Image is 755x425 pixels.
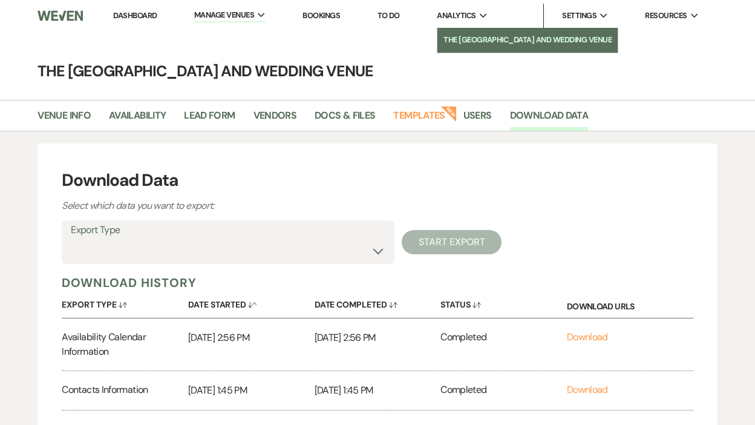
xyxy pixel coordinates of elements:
[567,383,608,396] a: Download
[315,383,441,398] p: [DATE] 1:45 PM
[437,28,618,52] a: The [GEOGRAPHIC_DATA] and Wedding Venue
[188,291,315,314] button: Date Started
[393,108,445,131] a: Templates
[402,230,502,254] button: Start Export
[440,318,567,371] div: Completed
[302,10,340,21] a: Bookings
[184,108,235,131] a: Lead Form
[188,330,315,346] p: [DATE] 2:56 PM
[645,10,687,22] span: Resources
[440,291,567,314] button: Status
[315,291,441,314] button: Date Completed
[109,108,166,131] a: Availability
[315,330,441,346] p: [DATE] 2:56 PM
[463,108,492,131] a: Users
[38,108,91,131] a: Venue Info
[437,10,476,22] span: Analytics
[62,275,693,291] h5: Download History
[62,168,693,193] h3: Download Data
[562,10,596,22] span: Settings
[315,108,375,131] a: Docs & Files
[62,371,188,410] div: Contacts Information
[188,383,315,398] p: [DATE] 1:45 PM
[253,108,297,131] a: Vendors
[194,9,254,21] span: Manage Venues
[377,10,400,21] a: To Do
[62,291,188,314] button: Export Type
[440,371,567,410] div: Completed
[71,222,385,239] label: Export Type
[510,108,589,131] a: Download Data
[62,318,188,371] div: Availability Calendar Information
[62,198,485,214] p: Select which data you want to export:
[443,34,612,46] li: The [GEOGRAPHIC_DATA] and Wedding Venue
[567,291,693,318] div: Download URLs
[440,105,457,122] strong: New
[567,331,608,343] a: Download
[113,10,157,21] a: Dashboard
[38,3,82,28] img: Weven Logo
